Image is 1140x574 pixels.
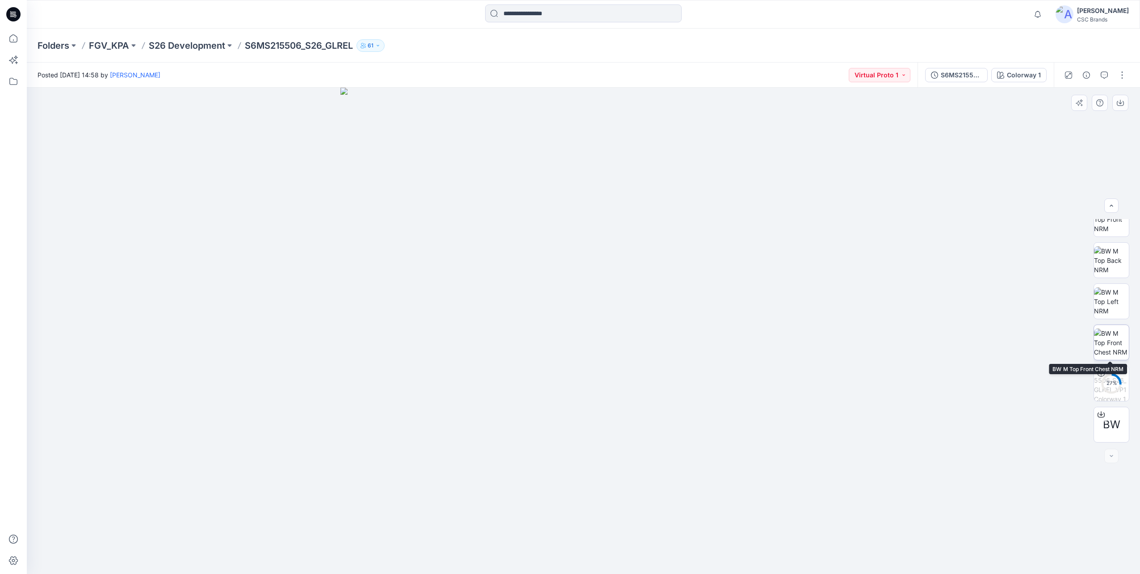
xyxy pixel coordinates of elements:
[1077,5,1129,16] div: [PERSON_NAME]
[925,68,988,82] button: S6MS215506_S26_GLREL_VP1
[991,68,1047,82] button: Colorway 1
[1007,70,1041,80] div: Colorway 1
[1094,287,1129,316] img: BW M Top Left NRM
[38,70,160,80] span: Posted [DATE] 14:58 by
[1077,16,1129,23] div: CSC Brands
[1101,380,1122,387] div: 27 %
[356,39,385,52] button: 61
[340,88,826,574] img: eyJhbGciOiJIUzI1NiIsImtpZCI6IjAiLCJzbHQiOiJzZXMiLCJ0eXAiOiJKV1QifQ.eyJkYXRhIjp7InR5cGUiOiJzdG9yYW...
[1079,68,1094,82] button: Details
[1094,246,1129,274] img: BW M Top Back NRM
[110,71,160,79] a: [PERSON_NAME]
[89,39,129,52] a: FGV_KPA
[1094,366,1129,401] img: S6MS215506_S26_GLREL_VP1 Colorway 1
[368,41,373,51] p: 61
[1094,329,1129,357] img: BW M Top Front Chest NRM
[245,39,353,52] p: S6MS215506_S26_GLREL
[149,39,225,52] a: S26 Development
[1056,5,1073,23] img: avatar
[941,70,982,80] div: S6MS215506_S26_GLREL_VP1
[1094,205,1129,233] img: BW M Top Front NRM
[38,39,69,52] a: Folders
[1103,417,1120,433] span: BW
